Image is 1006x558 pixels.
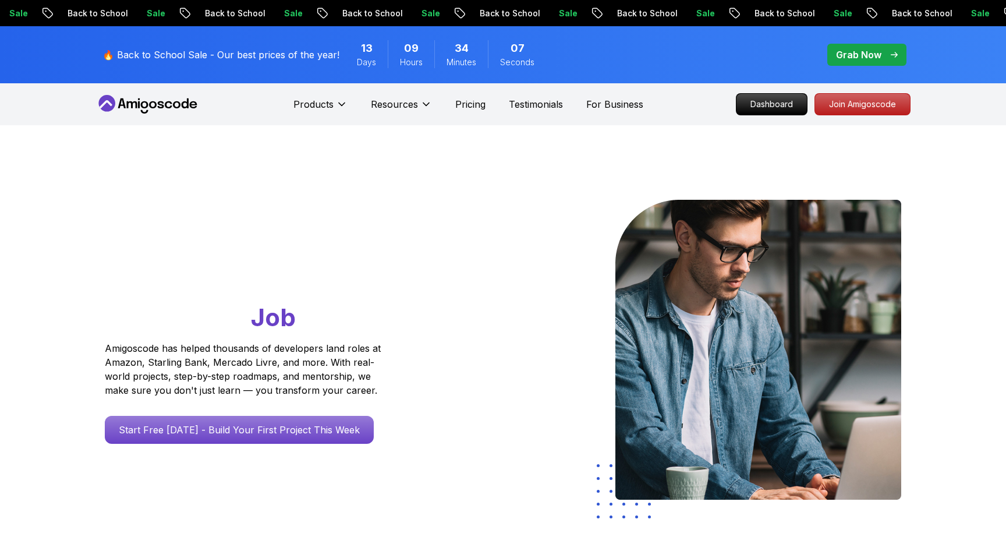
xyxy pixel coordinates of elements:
h1: Go From Learning to Hired: Master Java, Spring Boot & Cloud Skills That Get You the [105,200,426,334]
img: hero [615,200,901,500]
span: Minutes [447,56,476,68]
p: 🔥 Back to School Sale - Our best prices of the year! [102,48,339,62]
p: Amigoscode has helped thousands of developers land roles at Amazon, Starling Bank, Mercado Livre,... [105,341,384,397]
p: Back to School [139,8,218,19]
a: Dashboard [736,93,807,115]
p: Resources [371,97,418,111]
p: Sale [630,8,667,19]
p: Dashboard [736,94,807,115]
p: Back to School [276,8,355,19]
span: Hours [400,56,423,68]
p: Sale [767,8,805,19]
p: Join Amigoscode [815,94,910,115]
p: Back to School [551,8,630,19]
p: Sale [905,8,942,19]
span: Seconds [500,56,534,68]
p: Back to School [688,8,767,19]
a: Pricing [455,97,486,111]
a: Testimonials [509,97,563,111]
a: Start Free [DATE] - Build Your First Project This Week [105,416,374,444]
span: Job [251,302,296,332]
p: Sale [218,8,255,19]
p: Back to School [826,8,905,19]
span: 9 Hours [404,40,419,56]
span: 7 Seconds [511,40,525,56]
p: Back to School [1,8,80,19]
p: Products [293,97,334,111]
span: 34 Minutes [455,40,469,56]
p: Sale [80,8,118,19]
p: Back to School [413,8,493,19]
span: Days [357,56,376,68]
a: For Business [586,97,643,111]
p: Sale [493,8,530,19]
p: Sale [355,8,392,19]
p: Grab Now [836,48,881,62]
span: 13 Days [361,40,373,56]
button: Products [293,97,348,121]
button: Resources [371,97,432,121]
a: Join Amigoscode [814,93,911,115]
